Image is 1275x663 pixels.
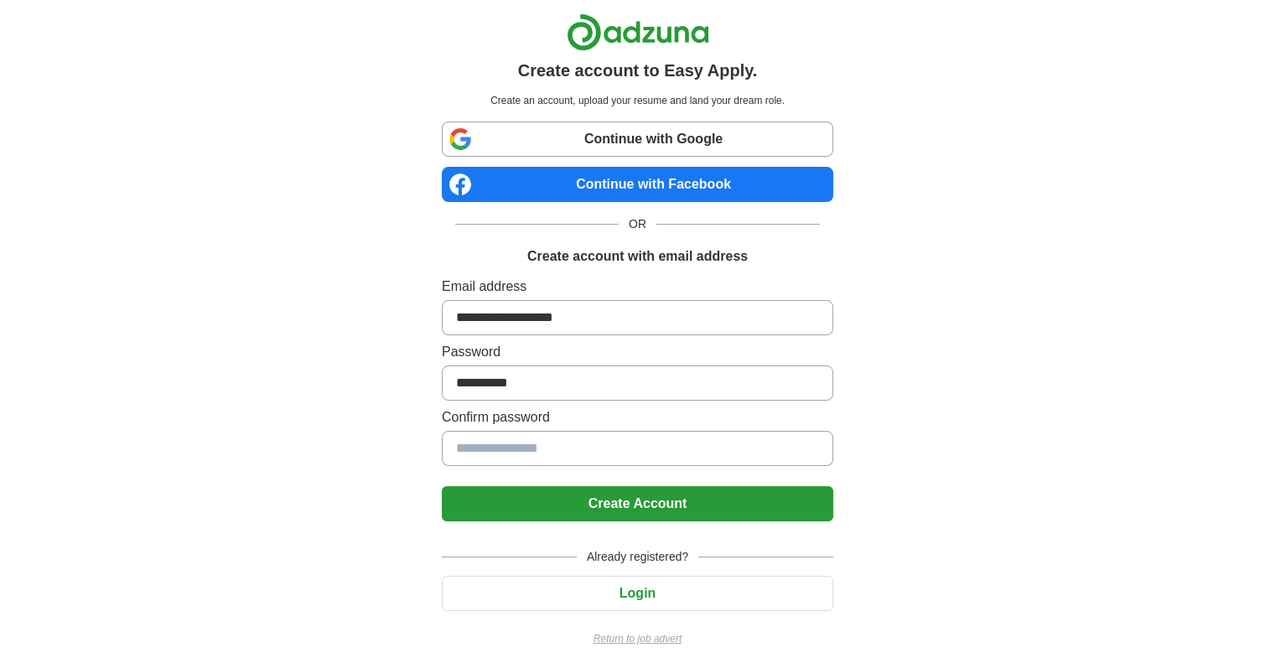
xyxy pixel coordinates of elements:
[442,122,833,157] a: Continue with Google
[442,486,833,521] button: Create Account
[442,586,833,600] a: Login
[567,13,709,51] img: Adzuna logo
[577,548,698,566] span: Already registered?
[442,576,833,611] button: Login
[442,407,833,427] label: Confirm password
[442,277,833,297] label: Email address
[442,631,833,646] a: Return to job advert
[442,167,833,202] a: Continue with Facebook
[619,215,656,233] span: OR
[445,93,830,108] p: Create an account, upload your resume and land your dream role.
[527,246,748,267] h1: Create account with email address
[518,58,758,83] h1: Create account to Easy Apply.
[442,342,833,362] label: Password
